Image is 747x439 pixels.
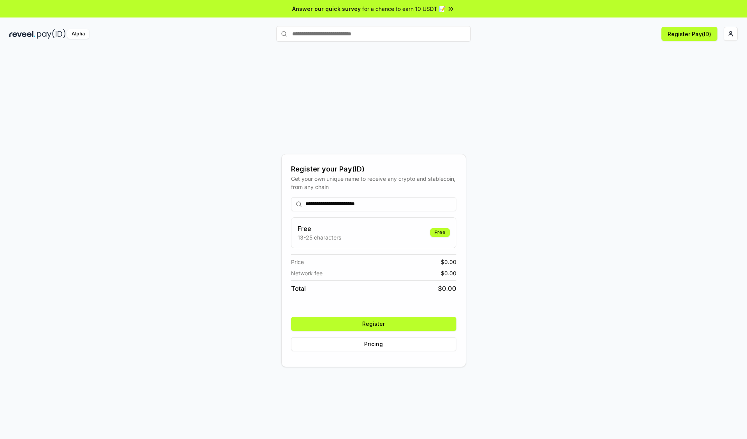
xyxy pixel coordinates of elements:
[291,269,323,277] span: Network fee
[291,258,304,266] span: Price
[9,29,35,39] img: reveel_dark
[441,269,456,277] span: $ 0.00
[438,284,456,293] span: $ 0.00
[291,317,456,331] button: Register
[298,233,341,241] p: 13-25 characters
[67,29,89,39] div: Alpha
[430,228,450,237] div: Free
[362,5,445,13] span: for a chance to earn 10 USDT 📝
[291,284,306,293] span: Total
[291,164,456,175] div: Register your Pay(ID)
[37,29,66,39] img: pay_id
[298,224,341,233] h3: Free
[291,175,456,191] div: Get your own unique name to receive any crypto and stablecoin, from any chain
[292,5,361,13] span: Answer our quick survey
[441,258,456,266] span: $ 0.00
[291,337,456,351] button: Pricing
[661,27,717,41] button: Register Pay(ID)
